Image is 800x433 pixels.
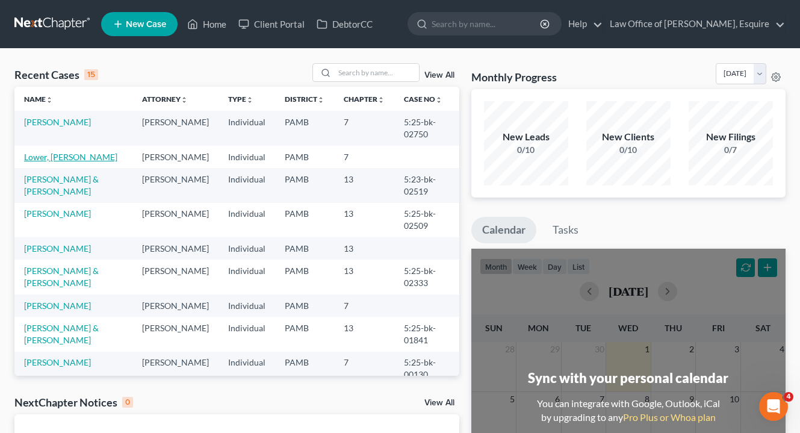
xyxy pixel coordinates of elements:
a: Law Office of [PERSON_NAME], Esquire [604,13,785,35]
td: PAMB [275,352,334,386]
td: [PERSON_NAME] [132,203,219,237]
a: View All [424,399,454,407]
td: Individual [219,352,275,386]
a: Client Portal [232,13,311,35]
a: Lower, [PERSON_NAME] [24,152,117,162]
iframe: Intercom live chat [759,392,788,421]
i: unfold_more [46,96,53,104]
td: Individual [219,237,275,260]
td: [PERSON_NAME] [132,111,219,145]
td: [PERSON_NAME] [132,260,219,294]
td: 5:23-bk-02519 [394,168,459,202]
td: 7 [334,352,394,386]
a: [PERSON_NAME] [24,301,91,311]
a: [PERSON_NAME] & [PERSON_NAME] [24,323,99,345]
td: PAMB [275,146,334,168]
a: [PERSON_NAME] [24,357,91,367]
a: Attorneyunfold_more [142,95,188,104]
div: New Clients [586,130,671,144]
div: New Filings [689,130,773,144]
a: [PERSON_NAME] & [PERSON_NAME] [24,174,99,196]
a: Home [181,13,232,35]
a: Chapterunfold_more [344,95,385,104]
td: PAMB [275,294,334,317]
td: [PERSON_NAME] [132,317,219,351]
td: 7 [334,294,394,317]
td: 7 [334,111,394,145]
div: You can integrate with Google, Outlook, iCal by upgrading to any [532,397,725,425]
div: 0/10 [586,144,671,156]
td: 13 [334,260,394,294]
td: [PERSON_NAME] [132,237,219,260]
a: [PERSON_NAME] [24,208,91,219]
td: [PERSON_NAME] [132,168,219,202]
a: Help [562,13,603,35]
input: Search by name... [432,13,542,35]
td: Individual [219,111,275,145]
td: 5:25-bk-00130 [394,352,459,386]
i: unfold_more [246,96,253,104]
td: PAMB [275,317,334,351]
td: PAMB [275,260,334,294]
span: 4 [784,392,793,402]
a: View All [424,71,454,79]
td: [PERSON_NAME] [132,146,219,168]
span: New Case [126,20,166,29]
a: [PERSON_NAME] & [PERSON_NAME] [24,266,99,288]
h3: Monthly Progress [471,70,557,84]
div: NextChapter Notices [14,395,133,410]
td: 5:25-bk-02509 [394,203,459,237]
div: 0 [122,397,133,408]
td: 13 [334,203,394,237]
td: Individual [219,260,275,294]
i: unfold_more [377,96,385,104]
td: Individual [219,146,275,168]
i: unfold_more [435,96,442,104]
td: PAMB [275,203,334,237]
input: Search by name... [335,64,419,81]
a: Districtunfold_more [285,95,324,104]
td: [PERSON_NAME] [132,352,219,386]
td: PAMB [275,168,334,202]
td: Individual [219,203,275,237]
td: 13 [334,168,394,202]
a: [PERSON_NAME] [24,243,91,254]
td: 7 [334,146,394,168]
td: 5:25-bk-02750 [394,111,459,145]
i: unfold_more [317,96,324,104]
td: 13 [334,317,394,351]
td: [PERSON_NAME] [132,294,219,317]
div: 0/10 [484,144,568,156]
a: Tasks [542,217,589,243]
td: 5:25-bk-02333 [394,260,459,294]
div: Sync with your personal calendar [528,369,728,387]
td: Individual [219,168,275,202]
i: unfold_more [181,96,188,104]
a: [PERSON_NAME] [24,117,91,127]
a: Nameunfold_more [24,95,53,104]
td: 13 [334,237,394,260]
a: Pro Plus or Whoa plan [623,411,716,423]
td: Individual [219,294,275,317]
td: PAMB [275,237,334,260]
div: Recent Cases [14,67,98,82]
a: Calendar [471,217,536,243]
a: Typeunfold_more [228,95,253,104]
td: Individual [219,317,275,351]
a: DebtorCC [311,13,379,35]
div: 0/7 [689,144,773,156]
div: New Leads [484,130,568,144]
a: Case Nounfold_more [404,95,442,104]
td: PAMB [275,111,334,145]
td: 5:25-bk-01841 [394,317,459,351]
div: 15 [84,69,98,80]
